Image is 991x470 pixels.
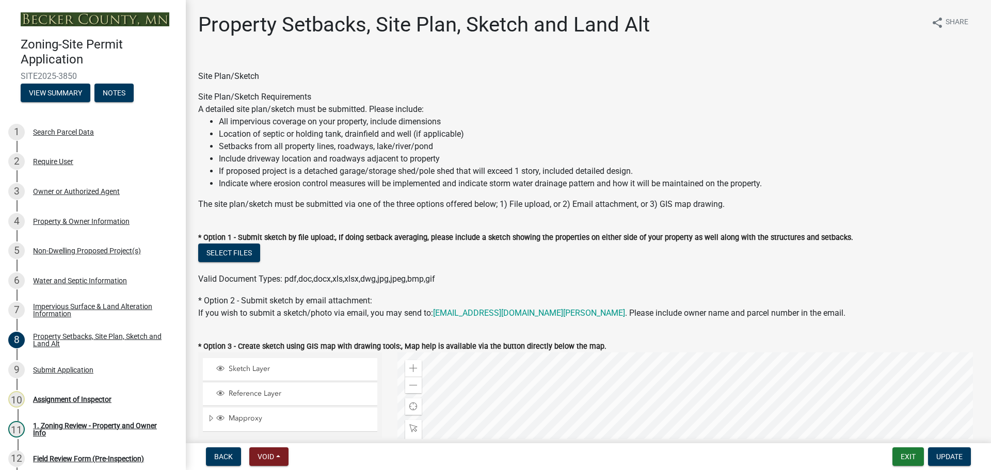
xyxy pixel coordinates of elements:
[203,383,377,406] li: Reference Layer
[8,450,25,467] div: 12
[198,198,979,210] div: The site plan/sketch must be submitted via one of the three options offered below; 1) File upload...
[8,153,25,170] div: 2
[198,274,435,284] span: Valid Document Types: pdf,doc,docx,xls,xlsx,dwg,jpg,jpeg,bmp,gif
[8,213,25,230] div: 4
[33,247,141,254] div: Non-Dwelling Proposed Project(s)
[21,71,165,81] span: SITE2025-3850
[215,364,374,375] div: Sketch Layer
[219,128,979,140] li: Location of septic or holding tank, drainfield and well (if applicable)
[33,188,120,195] div: Owner or Authorized Agent
[249,447,289,466] button: Void
[198,103,979,190] div: A detailed site plan/sketch must be submitted. Please include:
[946,17,968,29] span: Share
[8,183,25,200] div: 3
[226,414,374,423] span: Mapproxy
[405,360,422,377] div: Zoom in
[8,124,25,140] div: 1
[8,332,25,348] div: 8
[198,343,606,350] label: * Option 3 - Create sketch using GIS map with drawing tools:, Map help is available via the butto...
[214,452,233,461] span: Back
[21,37,178,67] h4: Zoning-Site Permit Application
[219,116,979,128] li: All impervious coverage on your property, include dimensions
[892,447,924,466] button: Exit
[8,272,25,289] div: 6
[923,12,977,33] button: shareShare
[433,308,625,318] a: [EMAIL_ADDRESS][DOMAIN_NAME][PERSON_NAME]
[226,364,374,374] span: Sketch Layer
[207,414,215,425] span: Expand
[936,452,963,461] span: Update
[198,70,979,83] div: Site Plan/Sketch
[94,89,134,98] wm-modal-confirm: Notes
[21,89,90,98] wm-modal-confirm: Summary
[203,358,377,381] li: Sketch Layer
[33,277,127,284] div: Water and Septic Information
[928,447,971,466] button: Update
[33,333,169,347] div: Property Setbacks, Site Plan, Sketch and Land Alt
[219,177,979,190] li: Indicate where erosion control measures will be implemented and indicate storm water drainage pat...
[8,391,25,408] div: 10
[258,452,274,461] span: Void
[206,447,241,466] button: Back
[198,295,979,319] div: * Option 2 - Submit sketch by email attachment:
[219,153,979,165] li: Include driveway location and roadways adjacent to property
[21,84,90,102] button: View Summary
[215,389,374,399] div: Reference Layer
[8,421,25,437] div: 11
[33,366,93,374] div: Submit Application
[8,362,25,378] div: 9
[33,218,130,225] div: Property & Owner Information
[405,377,422,393] div: Zoom out
[202,355,378,434] ul: Layer List
[33,455,144,462] div: Field Review Form (Pre-Inspection)
[8,302,25,318] div: 7
[405,398,422,415] div: Find my location
[215,414,374,424] div: Mapproxy
[198,234,853,241] label: * Option 1 - Submit sketch by file upload:, If doing setback averaging, please include a sketch s...
[203,408,377,431] li: Mapproxy
[33,158,73,165] div: Require User
[198,12,650,37] h1: Property Setbacks, Site Plan, Sketch and Land Alt
[33,422,169,436] div: 1. Zoning Review - Property and Owner Info
[198,91,979,210] div: Site Plan/Sketch Requirements
[198,308,845,318] span: If you wish to submit a sketch/photo via email, you may send to: . Please include owner name and ...
[198,244,260,262] button: Select files
[33,128,94,136] div: Search Parcel Data
[226,389,374,398] span: Reference Layer
[931,17,944,29] i: share
[219,165,979,177] li: If proposed project is a detached garage/storage shed/pole shed that will exceed 1 story, include...
[8,242,25,259] div: 5
[33,396,111,403] div: Assignment of Inspector
[33,303,169,317] div: Impervious Surface & Land Alteration Information
[219,140,979,153] li: Setbacks from all property lines, roadways, lake/river/pond
[21,12,169,26] img: Becker County, Minnesota
[94,84,134,102] button: Notes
